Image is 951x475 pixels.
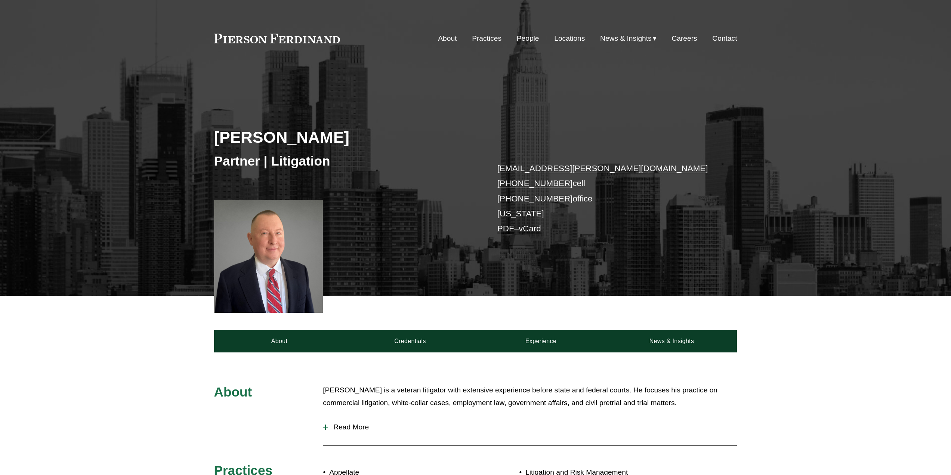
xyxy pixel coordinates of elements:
[214,153,476,169] h3: Partner | Litigation
[497,164,708,173] a: [EMAIL_ADDRESS][PERSON_NAME][DOMAIN_NAME]
[476,330,606,352] a: Experience
[438,31,457,46] a: About
[328,423,737,431] span: Read More
[323,417,737,437] button: Read More
[671,31,697,46] a: Careers
[517,31,539,46] a: People
[472,31,501,46] a: Practices
[214,385,252,399] span: About
[712,31,737,46] a: Contact
[600,31,657,46] a: folder dropdown
[606,330,737,352] a: News & Insights
[214,330,345,352] a: About
[554,31,585,46] a: Locations
[345,330,476,352] a: Credentials
[214,127,476,147] h2: [PERSON_NAME]
[519,224,541,233] a: vCard
[497,224,514,233] a: PDF
[497,194,573,203] a: [PHONE_NUMBER]
[600,32,652,45] span: News & Insights
[497,179,573,188] a: [PHONE_NUMBER]
[497,161,715,237] p: cell office [US_STATE] –
[323,384,737,410] p: [PERSON_NAME] is a veteran litigator with extensive experience before state and federal courts. H...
